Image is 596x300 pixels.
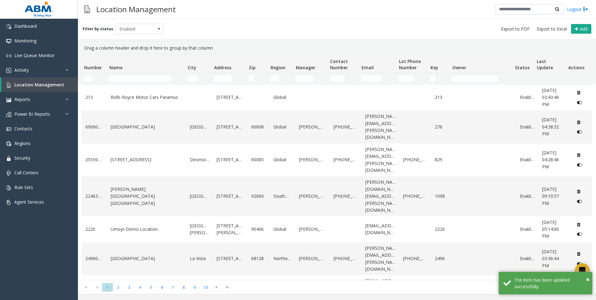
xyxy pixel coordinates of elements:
td: Name Filter [107,73,185,84]
a: [PERSON_NAME] [299,156,326,163]
span: Enabled [116,24,154,34]
a: [PERSON_NAME] [299,123,326,130]
a: [DATE] 02:43:46 PM [542,87,566,108]
span: Location Management [14,82,64,88]
span: Last Update [537,58,553,70]
a: 25550063 [85,156,103,163]
span: Contacts [14,126,32,132]
a: 60085 [251,156,266,163]
h3: Location Management [93,2,179,17]
label: Filter by status [83,26,113,32]
a: [PERSON_NAME][GEOGRAPHIC_DATA] [GEOGRAPHIC_DATA] [111,186,182,207]
a: Umojo Demo Location [111,226,182,233]
a: La Vista [190,255,209,262]
a: [PHONE_NUMBER] [403,255,427,262]
th: Actions [566,54,588,73]
a: [DATE] 09:10:57 PM [542,186,566,207]
button: Delete [574,249,584,259]
img: 'icon' [6,53,11,58]
a: [PERSON_NAME] [299,226,326,233]
img: logout [583,6,588,12]
span: Page 1 [102,283,113,292]
input: Number Filter [84,75,92,82]
a: Northeast [273,255,291,262]
span: Page 9 [189,283,200,292]
span: Call Centers [14,170,38,176]
img: pageIcon [84,2,90,17]
span: Key [430,65,438,70]
span: Email [362,65,374,70]
a: [PHONE_NUMBER] [403,156,427,163]
td: Lot Phone Number Filter [397,73,428,84]
input: Email Filter [361,75,382,82]
img: 'icon' [6,127,11,132]
input: Address Filter [214,75,232,82]
a: Global [273,123,291,130]
input: Lot Phone Number Filter [399,75,413,82]
a: [STREET_ADDRESS] [217,156,244,163]
input: Contact Number Filter [330,75,344,82]
td: Contact Number Filter [328,73,359,84]
a: 276 [435,123,449,130]
a: [GEOGRAPHIC_DATA] [111,255,182,262]
a: 2220 [435,226,449,233]
span: Export to Excel [537,26,567,32]
span: Region [271,65,286,70]
a: 22463372 [85,193,103,200]
a: Southwest [273,193,291,200]
button: Export to PDF [498,25,532,33]
span: × [586,275,589,283]
a: [DATE] 03:36:44 PM [542,248,566,269]
kendo-pager-info: 1 - 20 of 183 items [237,285,590,290]
a: 60608 [251,123,266,130]
a: 2496 [435,255,449,262]
a: Location Management [1,77,78,92]
img: 'icon' [6,185,11,190]
a: [STREET_ADDRESS] [111,156,182,163]
span: Page 10 [200,283,211,292]
a: [PERSON_NAME][DOMAIN_NAME][EMAIL_ADDRESS][PERSON_NAME][DOMAIN_NAME] [365,179,396,214]
span: Manager [296,65,315,70]
a: 213 [435,94,449,101]
span: Page 3 [124,283,135,292]
div: Data table [78,54,596,280]
span: Owner [452,65,466,70]
a: Global [273,94,291,101]
button: Delete [574,117,584,127]
button: Disable [574,229,585,239]
span: Name [109,65,123,70]
input: Manager Filter [296,75,313,82]
a: [PHONE_NUMBER] [403,193,427,200]
td: Manager Filter [293,73,328,84]
a: [DATE] 04:28:46 PM [542,149,566,170]
a: [EMAIL_ADDRESS][DOMAIN_NAME] [365,222,396,236]
a: 213 [85,94,103,101]
span: Regions [14,140,31,146]
button: Delete [574,88,584,98]
a: 24960002 [85,255,103,262]
input: City Filter [188,75,197,82]
a: [DATE] 04:38:32 PM [542,116,566,137]
a: [STREET_ADDRESS] [217,255,244,262]
a: Rolls-Royce Motor Cars Paramus [111,94,182,101]
a: 68128 [251,255,266,262]
a: [PERSON_NAME][EMAIL_ADDRESS][PERSON_NAME][DOMAIN_NAME] [365,146,396,174]
td: Key Filter [428,73,449,84]
span: Go to the last page [223,285,232,290]
button: Close [586,275,589,284]
a: [STREET_ADDRESS][PERSON_NAME] [217,222,244,236]
td: Address Filter [212,73,246,84]
a: [PERSON_NAME][EMAIL_ADDRESS][PERSON_NAME][DOMAIN_NAME] [365,113,396,141]
a: [PHONE_NUMBER] [334,123,358,130]
a: [EMAIL_ADDRESS][PERSON_NAME][DOMAIN_NAME] [365,278,396,298]
input: Owner Filter [452,75,498,82]
a: [PHONE_NUMBER] [334,156,358,163]
a: [GEOGRAPHIC_DATA] [111,123,182,130]
a: Enabled [520,123,535,130]
a: [PHONE_NUMBER] [334,193,358,200]
span: Page 7 [167,283,178,292]
a: Global [273,156,291,163]
button: Export to Excel [534,25,570,33]
img: 'icon' [6,200,11,205]
span: Contact Number [330,58,348,70]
